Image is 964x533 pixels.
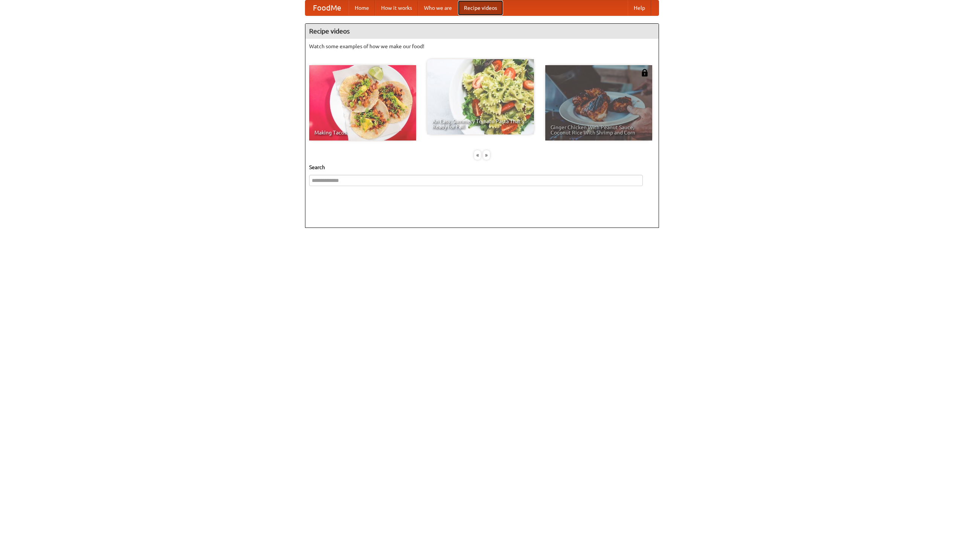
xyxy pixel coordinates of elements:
span: An Easy, Summery Tomato Pasta That's Ready for Fall [432,119,529,129]
span: Making Tacos [314,130,411,135]
img: 483408.png [641,69,648,76]
h4: Recipe videos [305,24,659,39]
div: « [474,150,481,160]
h5: Search [309,163,655,171]
a: Making Tacos [309,65,416,141]
a: FoodMe [305,0,349,15]
a: How it works [375,0,418,15]
a: Recipe videos [458,0,503,15]
div: » [483,150,490,160]
p: Watch some examples of how we make our food! [309,43,655,50]
a: Help [628,0,651,15]
a: An Easy, Summery Tomato Pasta That's Ready for Fall [427,59,534,134]
a: Home [349,0,375,15]
a: Who we are [418,0,458,15]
